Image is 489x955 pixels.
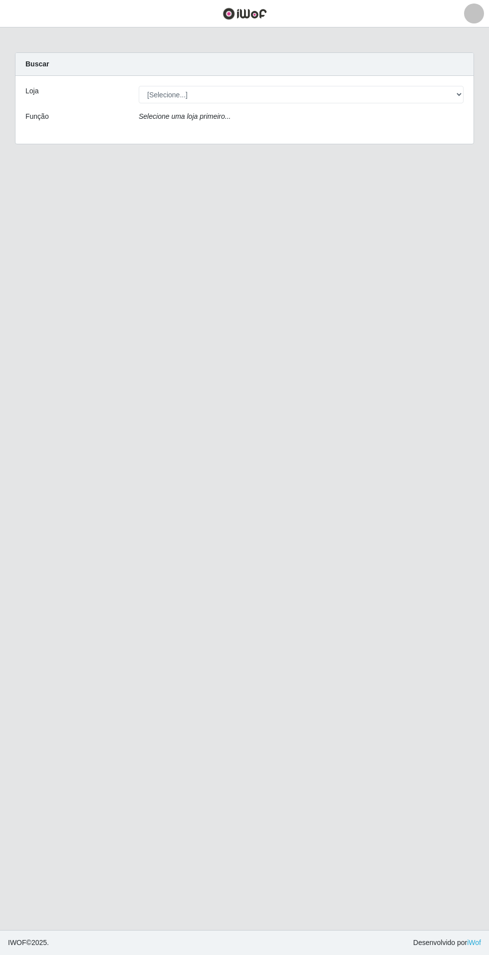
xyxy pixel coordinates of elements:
i: Selecione uma loja primeiro... [139,112,231,120]
span: © 2025 . [8,938,49,948]
label: Função [25,111,49,122]
a: iWof [467,939,481,947]
span: IWOF [8,939,26,947]
span: Desenvolvido por [413,938,481,948]
img: CoreUI Logo [223,7,267,20]
label: Loja [25,86,38,96]
strong: Buscar [25,60,49,68]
